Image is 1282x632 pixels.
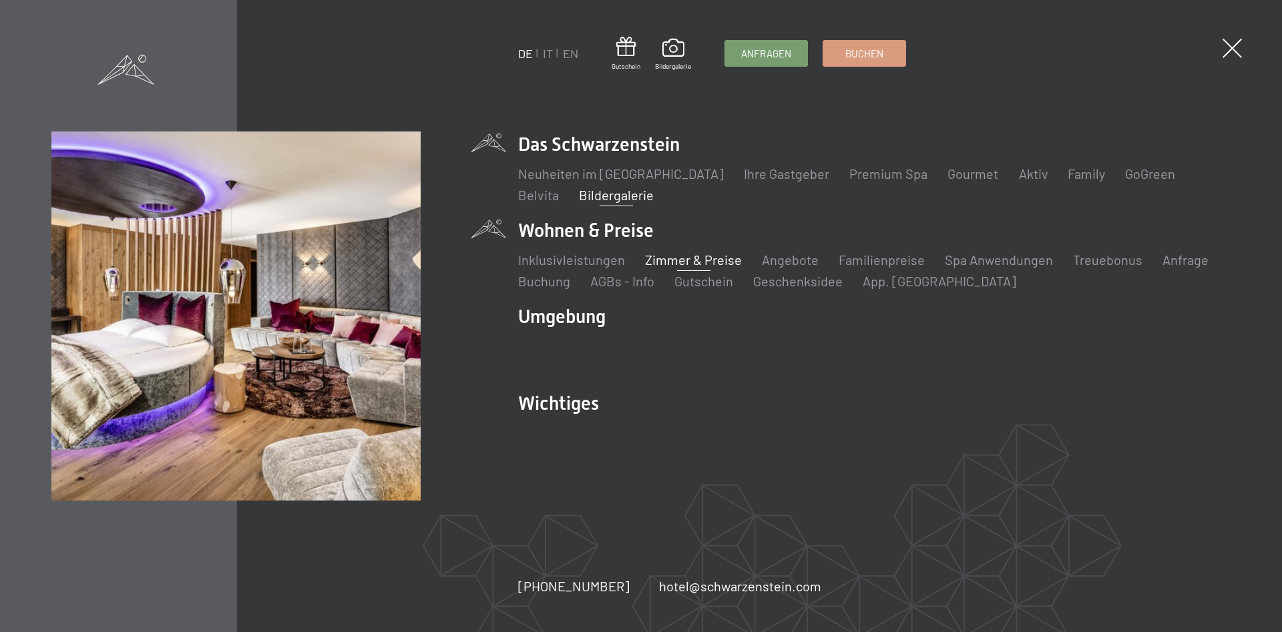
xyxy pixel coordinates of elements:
a: Gourmet [947,166,998,182]
span: [PHONE_NUMBER] [518,578,630,594]
a: Familienpreise [839,252,925,268]
a: Neuheiten im [GEOGRAPHIC_DATA] [518,166,724,182]
a: Buchung [518,273,570,289]
span: Bildergalerie [655,61,691,71]
a: Spa Anwendungen [945,252,1053,268]
a: Bildergalerie [655,39,691,71]
a: EN [563,46,578,61]
a: Gutschein [612,37,640,71]
a: Anfrage [1162,252,1209,268]
a: DE [518,46,533,61]
a: Ihre Gastgeber [744,166,829,182]
span: Gutschein [612,61,640,71]
span: Buchen [845,47,883,61]
a: Angebote [762,252,819,268]
a: Premium Spa [849,166,927,182]
a: Bildergalerie [579,187,654,203]
a: Zimmer & Preise [645,252,742,268]
a: IT [543,46,553,61]
a: Inklusivleistungen [518,252,625,268]
a: [PHONE_NUMBER] [518,577,630,595]
a: Buchen [823,41,905,66]
a: Anfragen [725,41,807,66]
a: Family [1068,166,1105,182]
a: AGBs - Info [590,273,654,289]
a: Geschenksidee [753,273,843,289]
a: GoGreen [1125,166,1175,182]
a: Gutschein [674,273,733,289]
a: Belvita [518,187,559,203]
a: App. [GEOGRAPHIC_DATA] [863,273,1016,289]
span: Anfragen [741,47,791,61]
a: Aktiv [1018,166,1048,182]
a: Treuebonus [1073,252,1142,268]
a: hotel@schwarzenstein.com [659,577,821,595]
